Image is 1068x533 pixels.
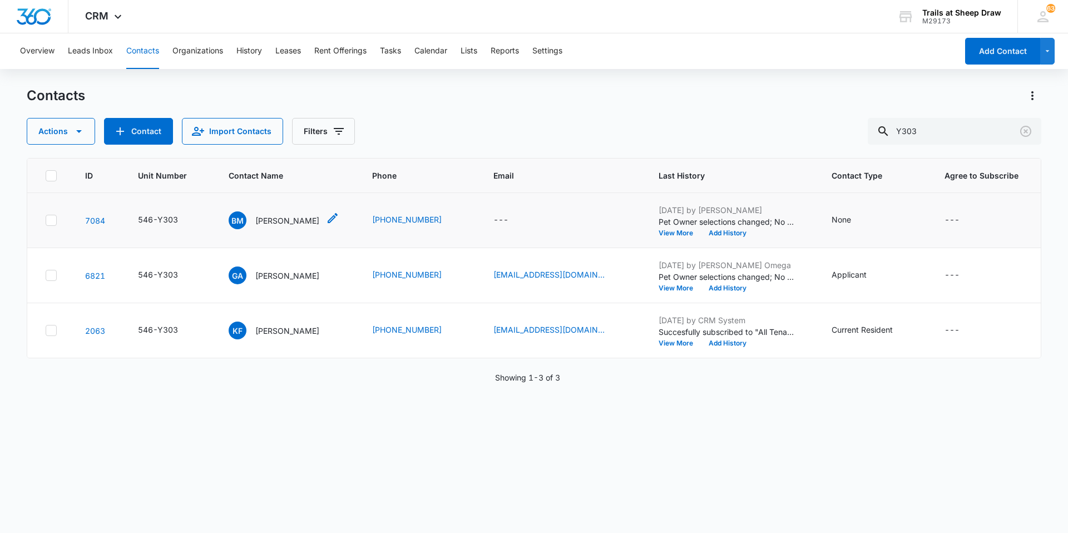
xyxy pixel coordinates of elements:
[659,285,701,292] button: View More
[27,87,85,104] h1: Contacts
[1017,122,1035,140] button: Clear
[229,322,339,339] div: Contact Name - Kelly French - Select to Edit Field
[292,118,355,145] button: Filters
[138,214,198,227] div: Unit Number - 546-Y303 - Select to Edit Field
[701,340,754,347] button: Add History
[138,324,198,337] div: Unit Number - 546-Y303 - Select to Edit Field
[493,170,616,181] span: Email
[832,214,851,225] div: None
[701,230,754,236] button: Add History
[255,325,319,337] p: [PERSON_NAME]
[493,214,528,227] div: Email - - Select to Edit Field
[659,314,798,326] p: [DATE] by CRM System
[491,33,519,69] button: Reports
[1046,4,1055,13] span: 63
[493,269,625,282] div: Email - gustavoarevalo88@icloud.com - Select to Edit Field
[945,214,980,227] div: Agree to Subscribe - - Select to Edit Field
[138,269,198,282] div: Unit Number - 546-Y303 - Select to Edit Field
[138,214,178,225] div: 546-Y303
[1046,4,1055,13] div: notifications count
[832,324,913,337] div: Contact Type - Current Resident - Select to Edit Field
[85,170,95,181] span: ID
[372,269,442,280] a: [PHONE_NUMBER]
[659,204,798,216] p: [DATE] by [PERSON_NAME]
[832,269,867,280] div: Applicant
[138,170,202,181] span: Unit Number
[493,214,508,227] div: ---
[314,33,367,69] button: Rent Offerings
[922,8,1001,17] div: account name
[85,10,108,22] span: CRM
[138,269,178,280] div: 546-Y303
[945,214,960,227] div: ---
[945,170,1023,181] span: Agree to Subscribe
[701,285,754,292] button: Add History
[85,216,105,225] a: Navigate to contact details page for Brooks Maldonado
[945,324,960,337] div: ---
[495,372,560,383] p: Showing 1-3 of 3
[372,324,442,335] a: [PHONE_NUMBER]
[372,214,462,227] div: Phone - (970) 397-3992 - Select to Edit Field
[20,33,55,69] button: Overview
[659,340,701,347] button: View More
[255,215,319,226] p: [PERSON_NAME]
[945,269,980,282] div: Agree to Subscribe - - Select to Edit Field
[832,269,887,282] div: Contact Type - Applicant - Select to Edit Field
[659,230,701,236] button: View More
[236,33,262,69] button: History
[126,33,159,69] button: Contacts
[372,170,451,181] span: Phone
[229,266,246,284] span: GA
[1023,87,1041,105] button: Actions
[965,38,1040,65] button: Add Contact
[229,322,246,339] span: KF
[945,269,960,282] div: ---
[659,259,798,271] p: [DATE] by [PERSON_NAME] Omega
[138,324,178,335] div: 546-Y303
[659,271,798,283] p: Pet Owner selections changed; No was added.
[493,324,605,335] a: [EMAIL_ADDRESS][DOMAIN_NAME]
[945,324,980,337] div: Agree to Subscribe - - Select to Edit Field
[659,216,798,228] p: Pet Owner selections changed; No was added.
[832,170,902,181] span: Contact Type
[229,211,246,229] span: BM
[380,33,401,69] button: Tasks
[27,118,95,145] button: Actions
[493,269,605,280] a: [EMAIL_ADDRESS][DOMAIN_NAME]
[229,211,339,229] div: Contact Name - Brooks Maldonado - Select to Edit Field
[172,33,223,69] button: Organizations
[868,118,1041,145] input: Search Contacts
[372,269,462,282] div: Phone - (806) 508-2820 - Select to Edit Field
[182,118,283,145] button: Import Contacts
[832,214,871,227] div: Contact Type - None - Select to Edit Field
[414,33,447,69] button: Calendar
[85,271,105,280] a: Navigate to contact details page for Gustavo Arevalo
[659,170,789,181] span: Last History
[104,118,173,145] button: Add Contact
[493,324,625,337] div: Email - KELLYFRENCH@COMCAST.NET - Select to Edit Field
[461,33,477,69] button: Lists
[255,270,319,282] p: [PERSON_NAME]
[275,33,301,69] button: Leases
[85,326,105,335] a: Navigate to contact details page for Kelly French
[922,17,1001,25] div: account id
[532,33,562,69] button: Settings
[68,33,113,69] button: Leads Inbox
[229,170,329,181] span: Contact Name
[229,266,339,284] div: Contact Name - Gustavo Arevalo - Select to Edit Field
[832,324,893,335] div: Current Resident
[372,214,442,225] a: [PHONE_NUMBER]
[659,326,798,338] p: Succesfully subscribed to "All Tenants".
[372,324,462,337] div: Phone - (970) 215-5774 - Select to Edit Field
